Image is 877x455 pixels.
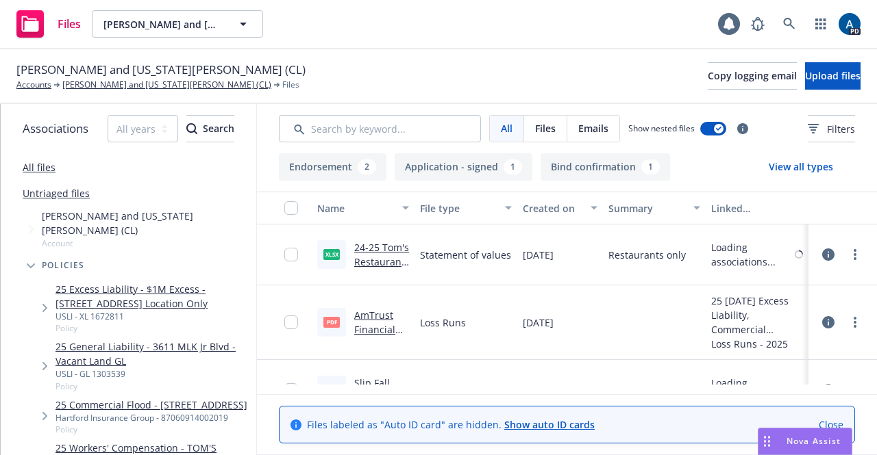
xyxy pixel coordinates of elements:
button: Filters [808,115,855,142]
a: Show auto ID cards [504,418,595,431]
a: Accounts [16,79,51,91]
button: File type [415,192,517,224]
div: USLI - GL 1303539 [55,368,251,380]
span: Policies [42,261,85,270]
a: Search [776,10,803,38]
span: Files labeled as "Auto ID card" are hidden. [307,417,595,432]
button: View all types [747,153,855,181]
button: Endorsement [279,153,386,181]
span: Files [535,121,556,135]
a: All files [23,161,55,174]
a: more [847,382,863,398]
span: [PERSON_NAME] and [US_STATE][PERSON_NAME] (CL) [103,17,222,31]
a: more [847,246,863,263]
a: Files [11,5,86,43]
span: Files [282,79,299,91]
span: Policy [55,322,251,334]
a: Slip Fall DOL [DATE] - [PERSON_NAME].msg [354,376,407,447]
span: [DATE] [523,315,554,330]
a: Report a Bug [744,10,771,38]
div: 2 [358,159,376,174]
span: [PERSON_NAME] and [US_STATE][PERSON_NAME] (CL) [42,209,251,237]
span: Nova Assist [787,435,841,447]
a: 25 Commercial Flood - [STREET_ADDRESS] [55,398,247,412]
span: All [501,121,512,135]
input: Select all [284,201,298,215]
span: Statement of values [420,248,511,262]
button: Summary [603,192,706,224]
div: Name [317,201,394,216]
a: more [847,314,863,330]
span: [DATE] [523,248,554,262]
span: pdf [323,317,340,327]
span: Filters [808,122,855,136]
span: Loss Runs [420,315,466,330]
button: Application - signed [395,153,532,181]
a: Close [819,417,843,432]
div: Loading associations... [711,376,792,404]
span: Claim [420,383,446,398]
div: Linked associations [711,201,803,216]
a: [PERSON_NAME] and [US_STATE][PERSON_NAME] (CL) [62,79,271,91]
div: File type [420,201,497,216]
button: Nova Assist [758,428,852,455]
a: 25 General Liability - 3611 MLK Jr Blvd - Vacant Land GL [55,339,251,368]
span: Account [42,237,251,249]
button: [PERSON_NAME] and [US_STATE][PERSON_NAME] (CL) [92,10,263,38]
span: Associations [23,120,88,138]
div: 1 [641,159,660,174]
span: Policy [55,380,251,392]
a: 24-25 Tom's Restaurant- SOV.xlsx [354,241,409,283]
input: Toggle Row Selected [284,383,298,397]
a: AmTrust Financial Services, Inc PKG [DATE] - [DATE] Loss Runs - Valued [DATE].pdf [354,309,408,437]
span: Copy logging email [708,69,797,82]
div: Created on [523,201,582,216]
div: 25 [DATE] Excess Liability, Commercial Package, [DATE] Commercial Package, Excess Liability, Comm... [711,294,803,337]
div: Hartford Insurance Group - 87060914002019 [55,412,247,424]
span: Emails [578,121,608,135]
div: Search [186,116,234,142]
span: [PERSON_NAME] and [US_STATE][PERSON_NAME] (CL) [16,61,306,79]
button: Bind confirmation [541,153,670,181]
span: Upload files [805,69,861,82]
a: 25 Excess Liability - $1M Excess - [STREET_ADDRESS] Location Only [55,282,251,311]
span: Policy [55,424,247,435]
span: Filters [827,122,855,136]
img: photo [839,13,861,35]
button: Linked associations [706,192,808,224]
a: Switch app [807,10,835,38]
input: Search by keyword... [279,115,481,142]
a: Untriaged files [23,186,90,200]
span: xlsx [323,249,340,259]
span: Files [58,18,81,29]
svg: Search [186,123,197,134]
button: Created on [517,192,603,224]
div: Summary [608,201,685,216]
span: [DATE] [523,383,554,398]
div: 1 [504,159,522,174]
button: Name [312,192,415,224]
span: Restaurants only [608,248,686,262]
span: Show nested files [628,122,695,134]
input: Toggle Row Selected [284,248,298,261]
input: Toggle Row Selected [284,315,298,329]
button: Copy logging email [708,62,797,90]
button: SearchSearch [186,115,234,142]
div: Drag to move [758,428,776,454]
button: Upload files [805,62,861,90]
div: Loading associations... [711,240,792,269]
div: USLI - XL 1672811 [55,311,251,322]
div: Loss Runs - 2025 [711,337,803,351]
